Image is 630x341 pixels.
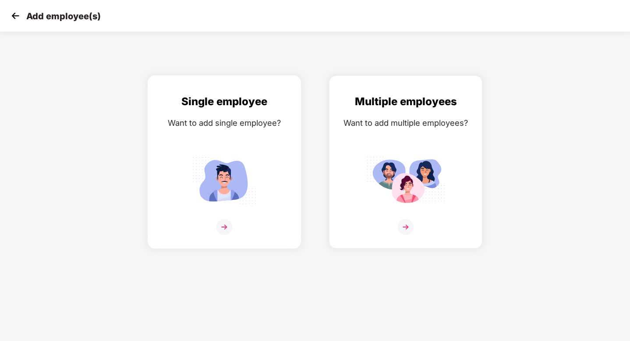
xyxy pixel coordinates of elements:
[157,93,292,110] div: Single employee
[366,153,445,208] img: svg+xml;base64,PHN2ZyB4bWxucz0iaHR0cDovL3d3dy53My5vcmcvMjAwMC9zdmciIGlkPSJNdWx0aXBsZV9lbXBsb3llZS...
[185,153,264,208] img: svg+xml;base64,PHN2ZyB4bWxucz0iaHR0cDovL3d3dy53My5vcmcvMjAwMC9zdmciIGlkPSJTaW5nbGVfZW1wbG95ZWUiIH...
[26,11,101,21] p: Add employee(s)
[157,117,292,129] div: Want to add single employee?
[338,117,473,129] div: Want to add multiple employees?
[338,93,473,110] div: Multiple employees
[9,9,22,22] img: svg+xml;base64,PHN2ZyB4bWxucz0iaHR0cDovL3d3dy53My5vcmcvMjAwMC9zdmciIHdpZHRoPSIzMCIgaGVpZ2h0PSIzMC...
[398,219,414,235] img: svg+xml;base64,PHN2ZyB4bWxucz0iaHR0cDovL3d3dy53My5vcmcvMjAwMC9zdmciIHdpZHRoPSIzNiIgaGVpZ2h0PSIzNi...
[216,219,232,235] img: svg+xml;base64,PHN2ZyB4bWxucz0iaHR0cDovL3d3dy53My5vcmcvMjAwMC9zdmciIHdpZHRoPSIzNiIgaGVpZ2h0PSIzNi...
